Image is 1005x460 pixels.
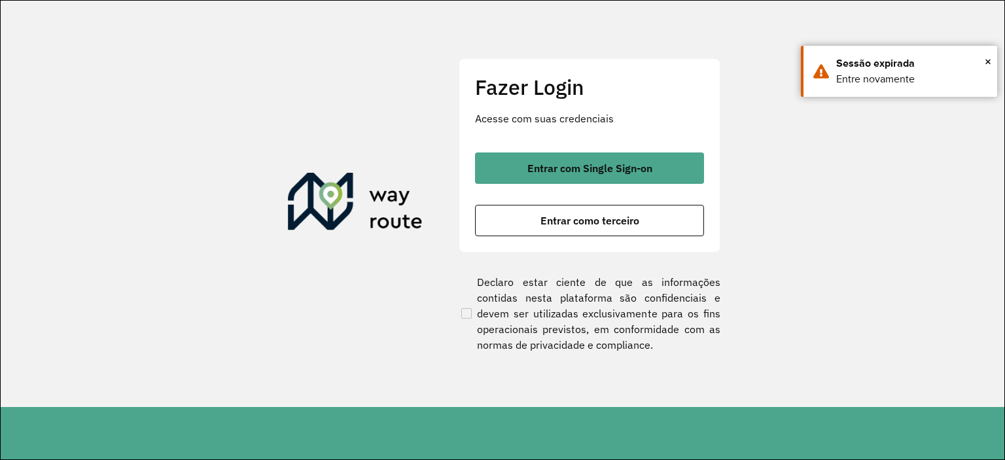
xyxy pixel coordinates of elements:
span: Entrar com Single Sign-on [527,163,652,173]
h2: Fazer Login [475,75,704,99]
button: button [475,152,704,184]
span: × [985,52,991,71]
p: Acesse com suas credenciais [475,111,704,126]
img: Roteirizador AmbevTech [288,173,423,236]
div: Entre novamente [836,71,987,87]
div: Sessão expirada [836,56,987,71]
button: button [475,205,704,236]
button: Close [985,52,991,71]
span: Entrar como terceiro [540,215,639,226]
label: Declaro estar ciente de que as informações contidas nesta plataforma são confidenciais e devem se... [459,274,720,353]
